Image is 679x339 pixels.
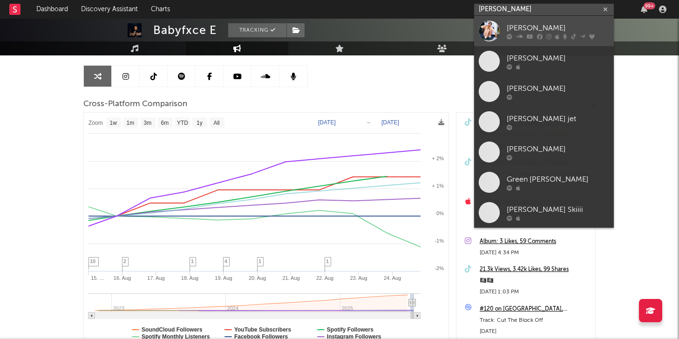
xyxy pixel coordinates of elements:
[258,258,261,264] span: 1
[435,265,444,271] text: -2%
[474,4,614,15] input: Search for artists
[123,258,126,264] span: 2
[83,99,187,110] span: Cross-Platform Comparison
[318,119,336,126] text: [DATE]
[88,120,103,126] text: Zoom
[234,326,292,333] text: YouTube Subscribers
[507,83,609,94] div: [PERSON_NAME]
[480,247,591,258] div: [DATE] 4:34 PM
[507,113,609,124] div: [PERSON_NAME] jet
[480,286,591,298] div: [DATE] 1:03 PM
[474,137,614,167] a: [PERSON_NAME]
[507,53,609,64] div: [PERSON_NAME]
[181,275,198,281] text: 18. Aug
[507,143,609,155] div: [PERSON_NAME]
[480,315,591,326] div: Track: Cut The Block Off
[480,275,591,286] div: 🏴‍☠️🏴‍☠️
[474,107,614,137] a: [PERSON_NAME] jet
[474,46,614,76] a: [PERSON_NAME]
[191,258,194,264] span: 1
[326,258,329,264] span: 1
[114,275,131,281] text: 16. Aug
[474,167,614,197] a: Green [PERSON_NAME]
[249,275,266,281] text: 20. Aug
[474,197,614,228] a: [PERSON_NAME] Skiiii
[197,120,203,126] text: 1y
[366,119,371,126] text: →
[327,326,373,333] text: Spotify Followers
[215,275,232,281] text: 19. Aug
[480,304,591,315] a: #120 on [GEOGRAPHIC_DATA], [US_STATE], [GEOGRAPHIC_DATA]
[153,23,217,37] div: Babyfxce E
[384,275,401,281] text: 24. Aug
[436,210,444,216] text: 0%
[144,120,152,126] text: 3m
[641,6,647,13] button: 99+
[316,275,333,281] text: 22. Aug
[507,204,609,215] div: [PERSON_NAME] Skiiii
[474,76,614,107] a: [PERSON_NAME]
[432,156,444,161] text: + 2%
[177,120,188,126] text: YTD
[435,238,444,244] text: -1%
[474,16,614,46] a: [PERSON_NAME]
[507,22,609,34] div: [PERSON_NAME]
[127,120,135,126] text: 1m
[432,183,444,189] text: + 1%
[110,120,117,126] text: 1w
[507,174,609,185] div: Green [PERSON_NAME]
[480,326,591,337] div: [DATE]
[228,23,286,37] button: Tracking
[644,2,655,9] div: 99 +
[91,275,104,281] text: 15. …
[480,236,591,247] a: Album: 3 Likes, 59 Comments
[282,275,299,281] text: 21. Aug
[350,275,367,281] text: 23. Aug
[147,275,164,281] text: 17. Aug
[142,326,203,333] text: SoundCloud Followers
[90,258,95,264] span: 10
[224,258,227,264] span: 4
[161,120,169,126] text: 6m
[213,120,219,126] text: All
[381,119,399,126] text: [DATE]
[480,264,591,275] a: 21.3k Views, 3.42k Likes, 99 Shares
